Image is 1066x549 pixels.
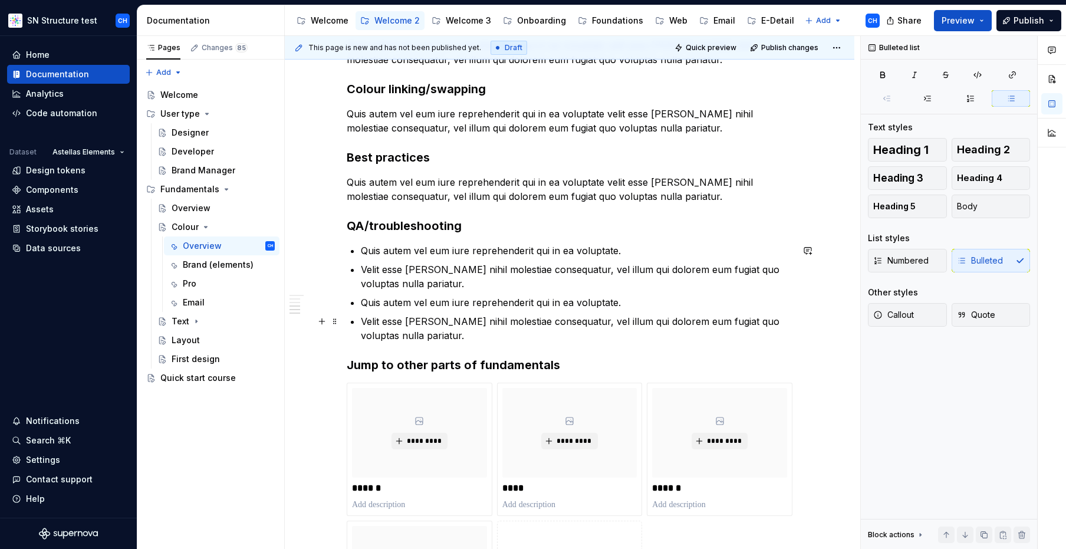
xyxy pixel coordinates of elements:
h3: Jump to other parts of fundamentals [347,357,792,373]
div: Brand Manager [172,165,235,176]
a: Brand (elements) [164,255,279,274]
div: User type [142,104,279,123]
a: Analytics [7,84,130,103]
a: Welcome [142,86,279,104]
div: Assets [26,203,54,215]
span: Publish changes [761,43,818,52]
div: Block actions [868,530,914,540]
span: Heading 1 [873,144,929,156]
a: Pro [164,274,279,293]
h3: Colour linking/swapping [347,81,792,97]
div: CH [268,240,273,252]
a: Onboarding [498,11,571,30]
a: Designer [153,123,279,142]
span: This page is new and has not been published yet. [308,43,481,52]
span: Heading 3 [873,172,923,184]
a: E-Detail [742,11,799,30]
div: Changes [202,43,248,52]
div: Settings [26,454,60,466]
div: Other styles [868,287,918,298]
div: Overview [172,202,210,214]
div: Page tree [142,86,279,387]
div: Overview [183,240,222,252]
a: First design [153,350,279,369]
button: Preview [934,10,992,31]
button: Heading 2 [952,138,1031,162]
p: Quis autem vel eum iure reprehenderit qui in ea voluptate. [361,295,792,310]
div: SN Structure test [27,15,97,27]
a: Documentation [7,65,130,84]
a: Welcome 2 [356,11,425,30]
div: Documentation [26,68,89,80]
span: Body [957,200,978,212]
div: Welcome [160,89,198,101]
a: Brand Manager [153,161,279,180]
a: Data sources [7,239,130,258]
a: Home [7,45,130,64]
div: Documentation [147,15,279,27]
span: Share [897,15,922,27]
a: Foundations [573,11,648,30]
div: Storybook stories [26,223,98,235]
button: Heading 4 [952,166,1031,190]
span: Quick preview [686,43,736,52]
div: Welcome [311,15,348,27]
button: Numbered [868,249,947,272]
a: Components [7,180,130,199]
button: SN Structure testCH [2,8,134,33]
div: Email [713,15,735,27]
div: CH [118,16,127,25]
div: Help [26,493,45,505]
div: Layout [172,334,200,346]
span: Preview [942,15,975,27]
div: Data sources [26,242,81,254]
span: Add [816,16,831,25]
button: Share [880,10,929,31]
button: Heading 3 [868,166,947,190]
button: Heading 1 [868,138,947,162]
div: Page tree [292,9,799,32]
button: Quote [952,303,1031,327]
p: Velit esse [PERSON_NAME] nihil molestiae consequatur, vel illum qui dolorem eum fugiat quo volupt... [361,314,792,343]
svg: Supernova Logo [39,528,98,540]
a: Layout [153,331,279,350]
button: Callout [868,303,947,327]
span: Add [156,68,171,77]
div: Notifications [26,415,80,427]
div: Block actions [868,527,925,543]
p: Quis autem vel eum iure reprehenderit qui in ea voluptate velit esse [PERSON_NAME] nihil molestia... [347,107,792,135]
div: Foundations [592,15,643,27]
button: Search ⌘K [7,431,130,450]
span: Heading 5 [873,200,916,212]
div: Pro [183,278,196,290]
button: Help [7,489,130,508]
div: Design tokens [26,165,85,176]
div: Text [172,315,189,327]
a: Welcome 3 [427,11,496,30]
div: Welcome 3 [446,15,491,27]
a: Assets [7,200,130,219]
a: Storybook stories [7,219,130,238]
div: Email [183,297,205,308]
span: Callout [873,309,914,321]
button: Publish [996,10,1061,31]
p: Quis autem vel eum iure reprehenderit qui in ea voluptate. [361,244,792,258]
button: Publish changes [746,40,824,56]
div: Fundamentals [160,183,219,195]
h3: Best practices [347,149,792,166]
span: Draft [505,43,522,52]
a: Welcome [292,11,353,30]
a: OverviewCH [164,236,279,255]
div: CH [868,16,877,25]
span: Publish [1014,15,1044,27]
div: Colour [172,221,199,233]
button: Body [952,195,1031,218]
div: Developer [172,146,214,157]
a: Overview [153,199,279,218]
div: Dataset [9,147,37,157]
span: Astellas Elements [52,147,115,157]
div: Pages [146,43,180,52]
div: Home [26,49,50,61]
span: Quote [957,309,995,321]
